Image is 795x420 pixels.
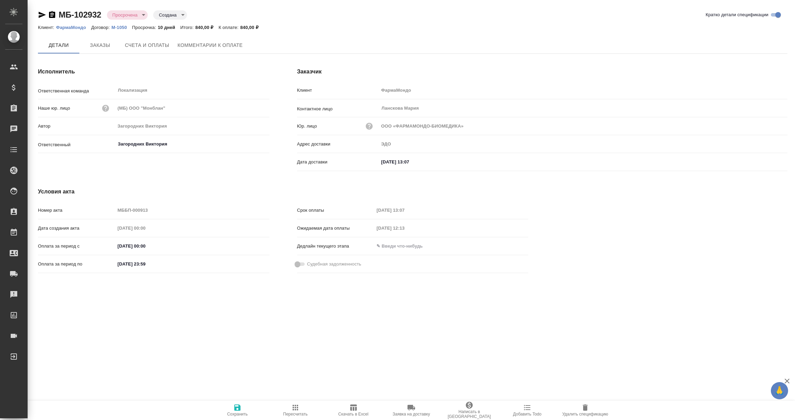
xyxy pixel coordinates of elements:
[374,241,434,251] input: ✎ Введи что-нибудь
[38,105,70,112] p: Наше юр. лицо
[374,205,434,215] input: Пустое поле
[38,25,56,30] p: Клиент:
[56,25,91,30] p: ФармаМондо
[111,24,132,30] a: М-1050
[38,225,115,232] p: Дата создания акта
[115,205,269,215] input: Пустое поле
[297,141,379,148] p: Адрес доставки
[48,11,56,19] button: Скопировать ссылку
[297,123,317,130] p: Юр. лицо
[379,157,439,167] input: ✎ Введи что-нибудь
[379,139,787,149] input: Пустое поле
[132,25,158,30] p: Просрочка:
[297,225,374,232] p: Ожидаемая дата оплаты
[297,68,787,76] h4: Заказчик
[38,243,115,250] p: Оплата за период с
[297,243,374,250] p: Дедлайн текущего этапа
[374,223,434,233] input: Пустое поле
[38,123,115,130] p: Автор
[771,382,788,399] button: 🙏
[297,106,379,112] p: Контактное лицо
[38,261,115,268] p: Оплата за период по
[38,88,115,94] p: Ответственная команда
[107,10,148,20] div: Просрочена
[379,85,787,95] input: Пустое поле
[115,259,176,269] input: ✎ Введи что-нибудь
[240,25,264,30] p: 840,00 ₽
[59,10,101,19] a: МБ-102932
[774,383,785,398] span: 🙏
[111,25,132,30] p: М-1050
[180,25,195,30] p: Итого:
[307,261,361,268] span: Судебная задолженность
[115,241,176,251] input: ✎ Введи что-нибудь
[706,11,768,18] span: Кратко детали спецификации
[125,41,169,50] span: Счета и оплаты
[379,121,787,131] input: Пустое поле
[38,188,528,196] h4: Условия акта
[38,141,115,148] p: Ответственный
[218,25,240,30] p: К оплате:
[38,207,115,214] p: Номер акта
[38,68,269,76] h4: Исполнитель
[297,87,379,94] p: Клиент
[158,25,180,30] p: 10 дней
[115,103,269,113] input: Пустое поле
[115,223,176,233] input: Пустое поле
[153,10,187,20] div: Просрочена
[195,25,219,30] p: 840,00 ₽
[56,24,91,30] a: ФармаМондо
[266,143,267,145] button: Open
[84,41,117,50] span: Заказы
[178,41,243,50] span: Комментарии к оплате
[157,12,178,18] button: Создана
[115,121,269,131] input: Пустое поле
[91,25,111,30] p: Договор:
[38,11,46,19] button: Скопировать ссылку для ЯМессенджера
[297,207,374,214] p: Срок оплаты
[297,159,379,166] p: Дата доставки
[110,12,140,18] button: Просрочена
[42,41,75,50] span: Детали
